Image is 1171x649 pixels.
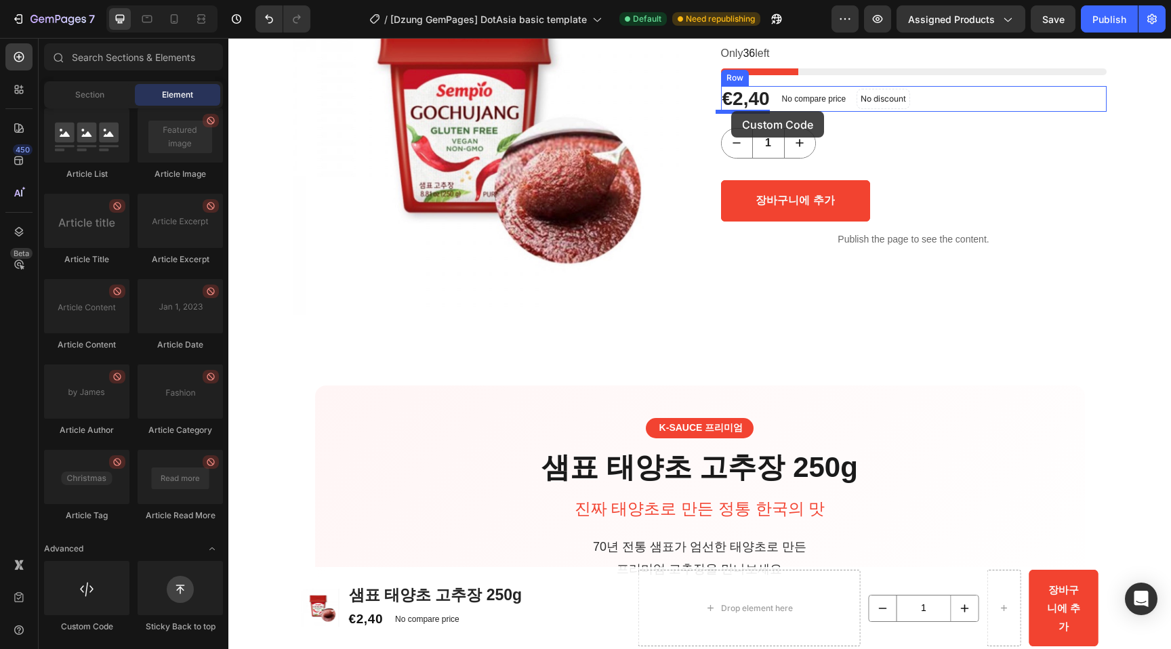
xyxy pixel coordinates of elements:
[1031,5,1075,33] button: Save
[44,509,129,522] div: Article Tag
[686,13,755,25] span: Need republishing
[44,424,129,436] div: Article Author
[13,144,33,155] div: 450
[5,5,101,33] button: 7
[1125,583,1157,615] div: Open Intercom Messenger
[897,5,1025,33] button: Assigned Products
[138,424,223,436] div: Article Category
[1092,12,1126,26] div: Publish
[201,538,223,560] span: Toggle open
[44,543,83,555] span: Advanced
[44,621,129,633] div: Custom Code
[138,621,223,633] div: Sticky Back to top
[633,13,661,25] span: Default
[44,253,129,266] div: Article Title
[44,43,223,70] input: Search Sections & Elements
[89,11,95,27] p: 7
[75,89,104,101] span: Section
[138,339,223,351] div: Article Date
[138,509,223,522] div: Article Read More
[10,248,33,259] div: Beta
[228,38,1171,649] iframe: Design area
[255,5,310,33] div: Undo/Redo
[1081,5,1138,33] button: Publish
[138,168,223,180] div: Article Image
[384,12,388,26] span: /
[44,168,129,180] div: Article List
[138,253,223,266] div: Article Excerpt
[44,339,129,351] div: Article Content
[908,12,995,26] span: Assigned Products
[162,89,193,101] span: Element
[390,12,587,26] span: [Dzung GemPages] DotAsia basic template
[1042,14,1065,25] span: Save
